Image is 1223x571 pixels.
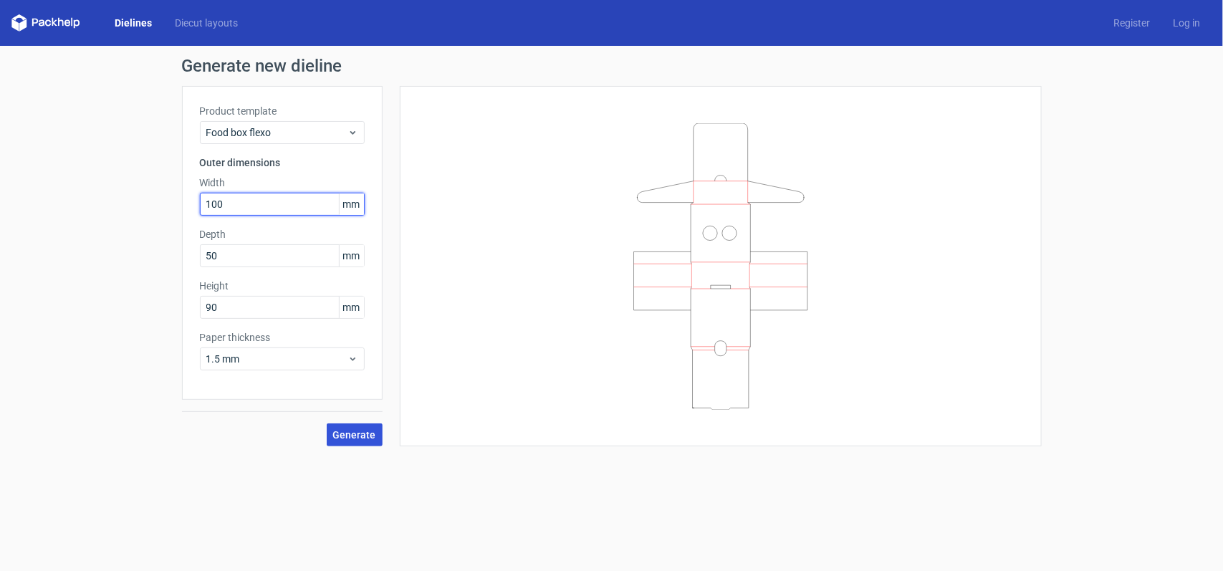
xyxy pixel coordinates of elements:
a: Dielines [103,16,163,30]
label: Width [200,176,365,190]
span: mm [339,245,364,267]
a: Diecut layouts [163,16,249,30]
span: mm [339,193,364,215]
span: 1.5 mm [206,352,347,366]
span: Food box flexo [206,125,347,140]
span: mm [339,297,364,318]
span: Generate [333,430,376,440]
h3: Outer dimensions [200,155,365,170]
a: Log in [1161,16,1212,30]
label: Height [200,279,365,293]
label: Paper thickness [200,330,365,345]
h1: Generate new dieline [182,57,1042,75]
label: Product template [200,104,365,118]
label: Depth [200,227,365,241]
a: Register [1102,16,1161,30]
button: Generate [327,423,383,446]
